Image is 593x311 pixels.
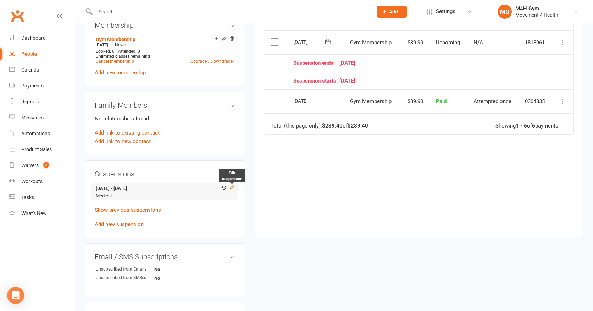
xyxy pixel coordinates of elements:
span: Paid [436,98,447,104]
h3: Suspensions [95,170,234,178]
span: Never [115,43,126,47]
strong: No [154,276,195,281]
div: Automations [21,131,50,136]
div: Total (this page only): of [271,123,368,129]
div: MG [498,5,512,19]
input: Search... [93,7,367,17]
div: Dashboard [21,35,46,41]
a: Calendar [9,62,75,78]
a: What's New [9,205,75,221]
div: Showing of payments [495,123,558,129]
div: [DATE] [293,60,545,66]
td: $39.90 [399,89,429,113]
div: Reports [21,99,39,104]
div: [DATE] [293,95,326,106]
div: Messages [21,115,44,120]
strong: No [154,267,195,272]
div: Edit suspension [219,169,245,182]
strong: $239.40 [348,123,368,129]
a: Add new suspension [95,221,144,227]
strong: [DATE] - [DATE] [96,185,231,192]
div: Calendar [21,67,41,73]
a: Clubworx [9,7,26,25]
span: Add [389,9,398,15]
span: Upcoming [436,39,460,46]
div: Movement 4 Health [515,12,558,18]
div: — [94,42,234,48]
span: Attempted once [473,98,511,104]
div: Unsubscribed from SMSes [96,275,154,281]
div: People [21,51,37,57]
h3: Family Members [95,101,234,109]
span: Settings [436,4,455,19]
a: Tasks [9,190,75,205]
a: Reports [9,94,75,110]
span: Gym Membership [350,39,392,46]
td: $39.90 [399,30,429,55]
a: Waivers 2 [9,158,75,174]
a: Messages [9,110,75,126]
h3: Email / SMS Subscriptions [95,253,234,261]
span: Booked: 0 [96,49,115,54]
a: Add new membership [95,69,146,76]
div: Waivers [21,163,39,168]
div: Unsubscribed from Emails [96,266,154,273]
a: Upgrade / Downgrade [190,59,233,64]
a: Cancel membership [96,59,134,64]
p: No relationships found. [95,114,234,123]
strong: 1 - 6 [516,123,527,129]
h3: Membership [95,21,234,29]
span: [DATE] [96,43,108,47]
div: Workouts [21,179,43,184]
div: [DATE] [293,36,326,47]
li: Medical [95,183,234,200]
a: Show previous suspensions [95,207,161,213]
a: Add link to existing contact [95,129,160,137]
button: Add [377,6,407,18]
a: People [9,46,75,62]
td: 0304835 [519,89,552,113]
a: Product Sales [9,142,75,158]
strong: $239.40 [322,123,343,129]
a: Dashboard [9,30,75,46]
span: 2 [43,162,49,168]
div: Product Sales [21,147,52,152]
a: Workouts [9,174,75,190]
div: What's New [21,210,47,216]
td: 1818961 [519,30,552,55]
a: Automations [9,126,75,142]
a: Add link to new contact [95,137,151,146]
span: Suspension ends: [293,60,339,66]
span: Gym Membership [350,98,392,104]
a: Gym Membership [96,36,135,42]
div: [DATE] [293,78,545,84]
div: M4H Gym [515,5,558,12]
div: Payments [21,83,44,89]
span: Attended: 0 [118,49,140,54]
a: Payments [9,78,75,94]
div: Open Intercom Messenger [7,287,24,304]
strong: 6 [532,123,535,129]
div: Tasks [21,194,34,200]
span: Unlimited classes remaining [96,54,150,59]
span: N/A [473,39,483,46]
span: Suspension starts: [293,78,339,84]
